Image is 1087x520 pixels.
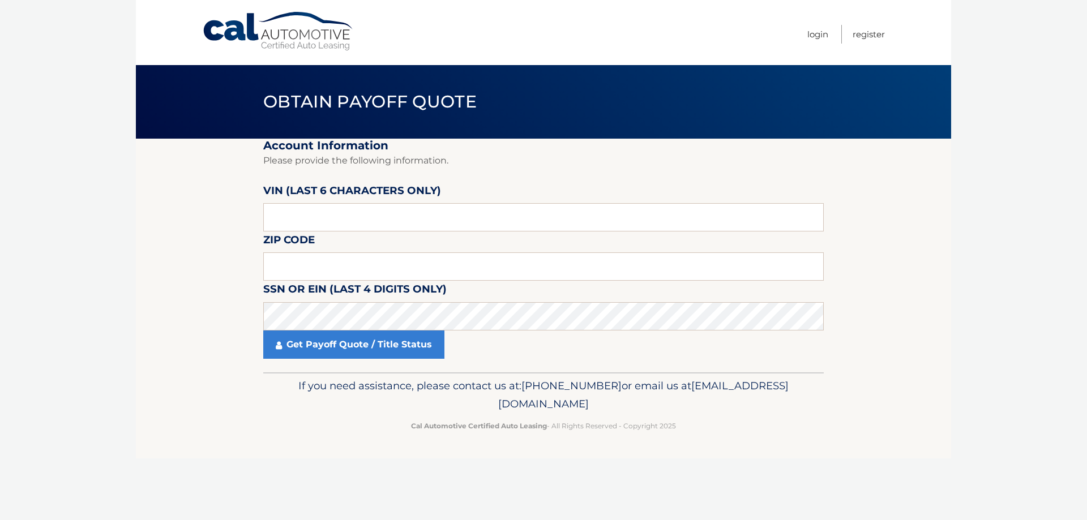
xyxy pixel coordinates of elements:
a: Login [807,25,828,44]
h2: Account Information [263,139,824,153]
strong: Cal Automotive Certified Auto Leasing [411,422,547,430]
a: Get Payoff Quote / Title Status [263,330,444,359]
label: VIN (last 6 characters only) [263,182,441,203]
a: Cal Automotive [202,11,355,51]
span: Obtain Payoff Quote [263,91,477,112]
a: Register [853,25,885,44]
label: SSN or EIN (last 4 digits only) [263,281,447,302]
label: Zip Code [263,231,315,252]
span: [PHONE_NUMBER] [521,379,622,392]
p: - All Rights Reserved - Copyright 2025 [271,420,816,432]
p: Please provide the following information. [263,153,824,169]
p: If you need assistance, please contact us at: or email us at [271,377,816,413]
